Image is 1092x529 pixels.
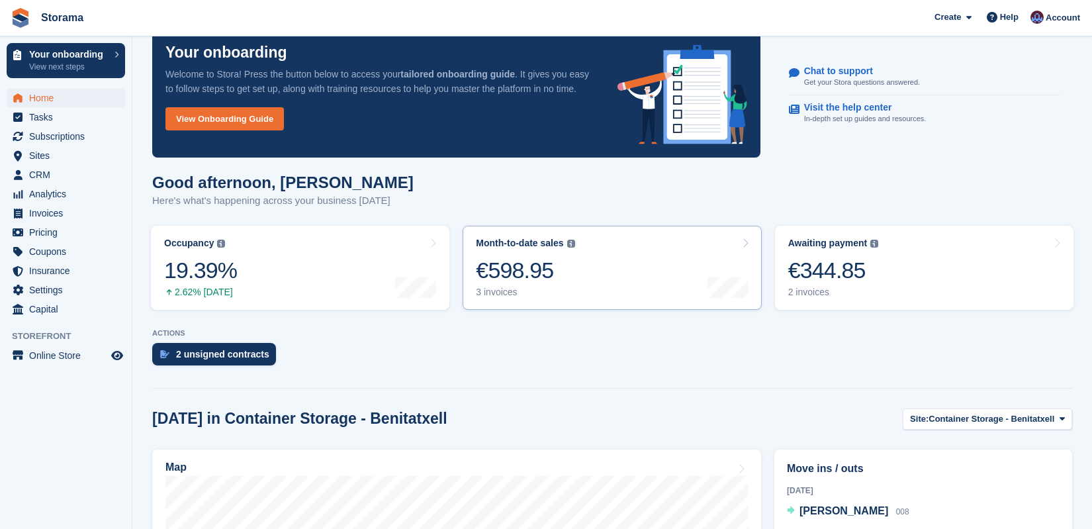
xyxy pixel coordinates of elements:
p: Your onboarding [29,50,108,59]
span: Coupons [29,242,109,261]
span: Online Store [29,346,109,365]
a: menu [7,281,125,299]
h2: Map [165,461,187,473]
a: Storama [36,7,89,28]
a: Awaiting payment €344.85 2 invoices [775,226,1073,310]
a: menu [7,127,125,146]
p: Get your Stora questions answered. [804,77,920,88]
div: Occupancy [164,238,214,249]
span: Account [1046,11,1080,24]
span: [PERSON_NAME] [799,505,888,516]
div: Awaiting payment [788,238,868,249]
div: 2 unsigned contracts [176,349,269,360]
div: 3 invoices [476,287,574,298]
a: Occupancy 19.39% 2.62% [DATE] [151,226,449,310]
img: icon-info-grey-7440780725fd019a000dd9b08b2336e03edf1995a4989e88bcd33f0948082b44.svg [217,240,225,248]
span: Analytics [29,185,109,203]
div: 2.62% [DATE] [164,287,237,298]
span: Insurance [29,262,109,280]
a: 2 unsigned contracts [152,343,283,372]
div: €598.95 [476,257,574,284]
img: contract_signature_icon-13c848040528278c33f63329250d36e43548de30e8caae1d1a13099fd9432cc5.svg [160,350,169,358]
h2: [DATE] in Container Storage - Benitatxell [152,410,447,428]
a: Chat to support Get your Stora questions answered. [789,59,1060,95]
span: Container Storage - Benitatxell [929,412,1054,426]
img: Hannah Fordham [1030,11,1044,24]
a: menu [7,242,125,261]
p: In-depth set up guides and resources. [804,113,927,124]
p: Chat to support [804,66,909,77]
a: menu [7,89,125,107]
a: menu [7,223,125,242]
a: menu [7,166,125,184]
a: menu [7,146,125,165]
a: menu [7,300,125,318]
img: stora-icon-8386f47178a22dfd0bd8f6a31ec36ba5ce8667c1dd55bd0f319d3a0aa187defe.svg [11,8,30,28]
span: Sites [29,146,109,165]
a: menu [7,262,125,280]
p: ACTIONS [152,329,1072,338]
p: Welcome to Stora! Press the button below to access your . It gives you easy to follow steps to ge... [165,67,596,96]
strong: tailored onboarding guide [400,69,515,79]
a: Preview store [109,348,125,363]
div: Month-to-date sales [476,238,563,249]
p: Here's what's happening across your business [DATE] [152,193,414,209]
span: Settings [29,281,109,299]
span: CRM [29,166,109,184]
span: Storefront [12,330,132,343]
span: Tasks [29,108,109,126]
p: Visit the help center [804,102,916,113]
a: Visit the help center In-depth set up guides and resources. [789,95,1060,131]
span: Site: [910,412,929,426]
span: Pricing [29,223,109,242]
p: View next steps [29,61,108,73]
span: Create [934,11,961,24]
button: Site: Container Storage - Benitatxell [903,409,1072,430]
span: Invoices [29,204,109,222]
span: 008 [896,507,909,516]
span: Capital [29,300,109,318]
a: [PERSON_NAME] 008 [787,503,909,520]
div: 2 invoices [788,287,879,298]
a: menu [7,185,125,203]
img: icon-info-grey-7440780725fd019a000dd9b08b2336e03edf1995a4989e88bcd33f0948082b44.svg [567,240,575,248]
h1: Good afternoon, [PERSON_NAME] [152,173,414,191]
a: View Onboarding Guide [165,107,284,130]
a: Your onboarding View next steps [7,43,125,78]
a: Month-to-date sales €598.95 3 invoices [463,226,761,310]
span: Subscriptions [29,127,109,146]
img: icon-info-grey-7440780725fd019a000dd9b08b2336e03edf1995a4989e88bcd33f0948082b44.svg [870,240,878,248]
p: Your onboarding [165,45,287,60]
a: menu [7,108,125,126]
div: 19.39% [164,257,237,284]
span: Help [1000,11,1019,24]
div: [DATE] [787,485,1060,497]
a: menu [7,346,125,365]
img: onboarding-info-6c161a55d2c0e0a8cae90662b2fe09162a5109e8cc188191df67fb4f79e88e88.svg [617,45,747,144]
span: Home [29,89,109,107]
div: €344.85 [788,257,879,284]
a: menu [7,204,125,222]
h2: Move ins / outs [787,461,1060,477]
